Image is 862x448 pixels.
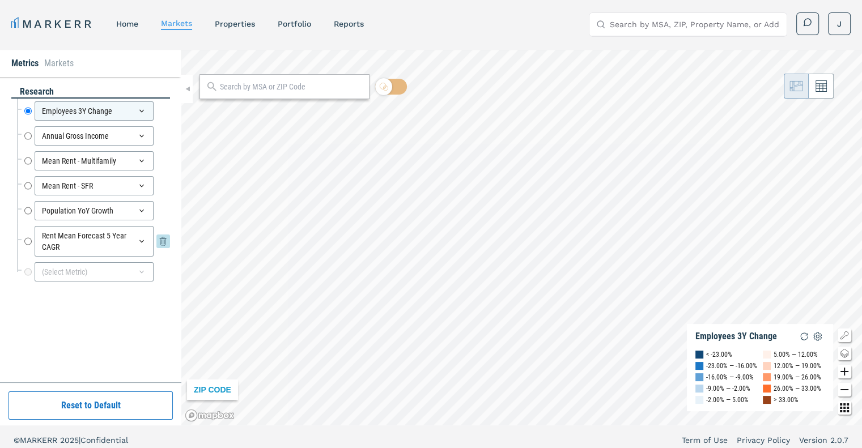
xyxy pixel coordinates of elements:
[774,394,799,406] div: > 33.00%
[774,360,821,372] div: 12.00% — 19.00%
[44,57,74,70] li: Markets
[610,13,780,36] input: Search by MSA, ZIP, Property Name, or Address
[797,330,811,343] img: Reload Legend
[11,86,170,99] div: research
[185,409,235,422] a: Mapbox logo
[181,50,862,425] canvas: Map
[811,330,825,343] img: Settings
[706,383,750,394] div: -9.00% — -2.00%
[737,434,790,446] a: Privacy Policy
[35,176,154,195] div: Mean Rent - SFR
[35,126,154,146] div: Annual Gross Income
[695,331,777,342] div: Employees 3Y Change
[35,262,154,281] div: (Select Metric)
[35,101,154,121] div: Employees 3Y Change
[838,328,851,342] button: Show/Hide Legend Map Button
[60,436,80,445] span: 2025 |
[706,349,732,360] div: < -23.00%
[9,391,173,420] button: Reset to Default
[774,349,818,360] div: 5.00% — 12.00%
[11,57,39,70] li: Metrics
[706,394,749,406] div: -2.00% — 5.00%
[35,226,154,257] div: Rent Mean Forecast 5 Year CAGR
[838,383,851,396] button: Zoom out map button
[706,372,754,383] div: -16.00% — -9.00%
[187,379,238,400] div: ZIP CODE
[682,434,728,446] a: Term of Use
[837,18,842,29] span: J
[278,19,311,28] a: Portfolio
[11,16,94,32] a: MARKERR
[215,19,255,28] a: properties
[774,383,821,394] div: 26.00% — 33.00%
[161,19,192,28] a: markets
[828,12,851,35] button: J
[838,347,851,360] button: Change style map button
[706,360,757,372] div: -23.00% — -16.00%
[35,201,154,220] div: Population YoY Growth
[838,365,851,378] button: Zoom in map button
[799,434,848,446] a: Version 2.0.7
[774,372,821,383] div: 19.00% — 26.00%
[116,19,138,28] a: home
[20,436,60,445] span: MARKERR
[334,19,364,28] a: reports
[14,436,20,445] span: ©
[220,81,363,93] input: Search by MSA or ZIP Code
[35,151,154,170] div: Mean Rent - Multifamily
[80,436,128,445] span: Confidential
[838,401,851,415] button: Other options map button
